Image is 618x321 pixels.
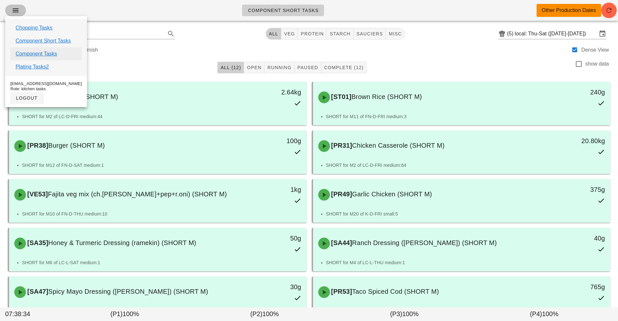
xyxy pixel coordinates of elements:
span: Burger (SHORT M) [48,142,105,149]
div: Role: kitchen tasks [10,86,82,92]
span: Honey & Turmeric Dressing (ramekin) (SHORT M) [48,239,196,246]
div: 240g [539,87,605,97]
button: veg [281,28,298,40]
div: 2.64kg [235,87,301,97]
span: logout [16,95,38,101]
span: All (12) [220,65,241,70]
label: show data [585,61,609,67]
button: protein [298,28,327,40]
span: [SA44] [330,239,352,246]
span: [PR31] [330,142,352,149]
div: 40g [539,233,605,243]
div: 765g [539,282,605,292]
span: Running [267,65,291,70]
span: Taco Spiced Cod (SHORT M) [352,288,439,295]
div: 30g [235,282,301,292]
span: sauciers [356,31,383,36]
span: misc [388,31,402,36]
div: (P3) 100% [334,308,474,320]
button: Paused [295,62,321,73]
span: Fajita veg mix (ch.[PERSON_NAME]+pep+r.oni) (SHORT M) [48,191,227,198]
div: Other Production Dates [542,6,596,14]
div: (P1) 100% [55,308,195,320]
span: [SA47] [26,288,48,295]
label: Dense View [581,47,609,53]
span: [PR53] [330,288,352,295]
span: All [269,31,278,36]
button: sauciers [354,28,386,40]
span: starch [329,31,350,36]
div: 20.80kg [539,136,605,146]
li: SHORT for M20 of K-D-FRI small:5 [326,210,605,217]
span: Brown Rice (SHORT M) [351,93,422,100]
span: [ST01] [330,93,352,100]
span: [SA35] [26,239,48,246]
div: 07:38:34 [4,308,55,320]
li: SHORT for M12 of FN-D-SAT medium:1 [22,162,301,169]
span: Spicy Mayo Dressing ([PERSON_NAME]) (SHORT M) [48,288,208,295]
div: (P4) 100% [474,308,614,320]
li: SHORT for M2 of LC-D-FRI medium:44 [22,113,301,120]
a: Plating Tasks2 [16,63,49,71]
span: Ranch Dressing ([PERSON_NAME]) (SHORT M) [352,239,497,246]
span: Component Short Tasks [248,8,319,13]
button: Running [264,62,294,73]
span: Garlic Chicken (SHORT M) [352,191,432,198]
button: Open [244,62,264,73]
div: 50g [235,233,301,243]
button: starch [327,28,353,40]
a: Component Short Tasks [242,5,324,16]
span: protein [300,31,324,36]
span: [PR49] [330,191,352,198]
div: (P2) 100% [195,308,334,320]
div: [EMAIL_ADDRESS][DOMAIN_NAME] [10,81,82,86]
a: Component Short Tasks [16,37,71,45]
li: SHORT for M4 of LC-L-THU medium:1 [326,259,605,266]
span: [PR38] [26,142,48,149]
div: 100g [235,136,301,146]
li: SHORT for M2 of LC-D-FRI medium:64 [326,162,605,169]
span: Chicken Casserole (SHORT M) [352,142,444,149]
li: SHORT for M6 of LC-L-SAT medium:1 [22,259,301,266]
span: [VE53] [26,191,48,198]
button: All [266,28,281,40]
li: SHORT for M11 of FN-D-FRI medium:3 [326,113,605,120]
span: veg [284,31,295,36]
div: 375g [539,184,605,195]
span: Paused [297,65,318,70]
a: Chopping Tasks [16,24,53,32]
button: All (12) [217,62,244,73]
a: Component Tasks [16,50,57,58]
button: Complete (12) [321,62,367,73]
div: (5) [507,31,515,37]
span: Open [247,65,261,70]
button: logout [10,92,43,104]
button: misc [386,28,405,40]
li: SHORT for M10 of FN-D-THU medium:10 [22,210,301,217]
span: Complete (12) [324,65,364,70]
div: 1kg [235,184,301,195]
